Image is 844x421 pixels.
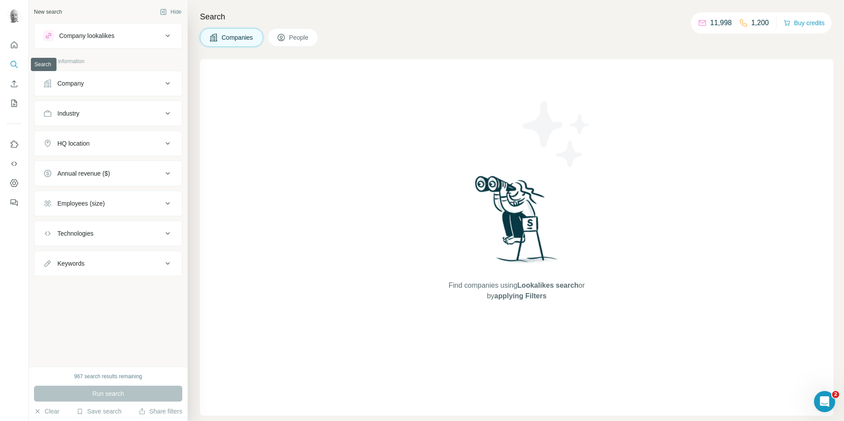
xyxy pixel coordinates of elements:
span: Find companies using or by [446,280,587,301]
h4: Search [200,11,833,23]
button: Buy credits [784,17,825,29]
div: 967 search results remaining [74,372,142,380]
button: Search [7,56,21,72]
button: Quick start [7,37,21,53]
div: Annual revenue ($) [57,169,110,178]
button: Share filters [139,407,182,416]
img: Avatar [7,9,21,23]
button: Use Surfe on LinkedIn [7,136,21,152]
button: HQ location [34,133,182,154]
button: Company lookalikes [34,25,182,46]
p: 11,998 [710,18,732,28]
button: Clear [34,407,59,416]
div: Company [57,79,84,88]
button: Employees (size) [34,193,182,214]
span: 2 [832,391,839,398]
img: Surfe Illustration - Woman searching with binoculars [471,173,563,272]
button: Dashboard [7,175,21,191]
button: Hide [154,5,188,19]
button: Company [34,73,182,94]
div: Keywords [57,259,84,268]
span: applying Filters [494,292,546,300]
img: Surfe Illustration - Stars [517,94,596,174]
div: HQ location [57,139,90,148]
p: 1,200 [751,18,769,28]
iframe: Intercom live chat [814,391,835,412]
button: Technologies [34,223,182,244]
button: My lists [7,95,21,111]
button: Feedback [7,195,21,210]
button: Save search [76,407,121,416]
span: Lookalikes search [517,282,579,289]
button: Annual revenue ($) [34,163,182,184]
div: Company lookalikes [59,31,114,40]
button: Industry [34,103,182,124]
button: Keywords [34,253,182,274]
button: Use Surfe API [7,156,21,172]
div: Industry [57,109,79,118]
div: Technologies [57,229,94,238]
div: New search [34,8,62,16]
span: People [289,33,309,42]
span: Companies [222,33,254,42]
p: Company information [34,57,182,65]
button: Enrich CSV [7,76,21,92]
div: Employees (size) [57,199,105,208]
